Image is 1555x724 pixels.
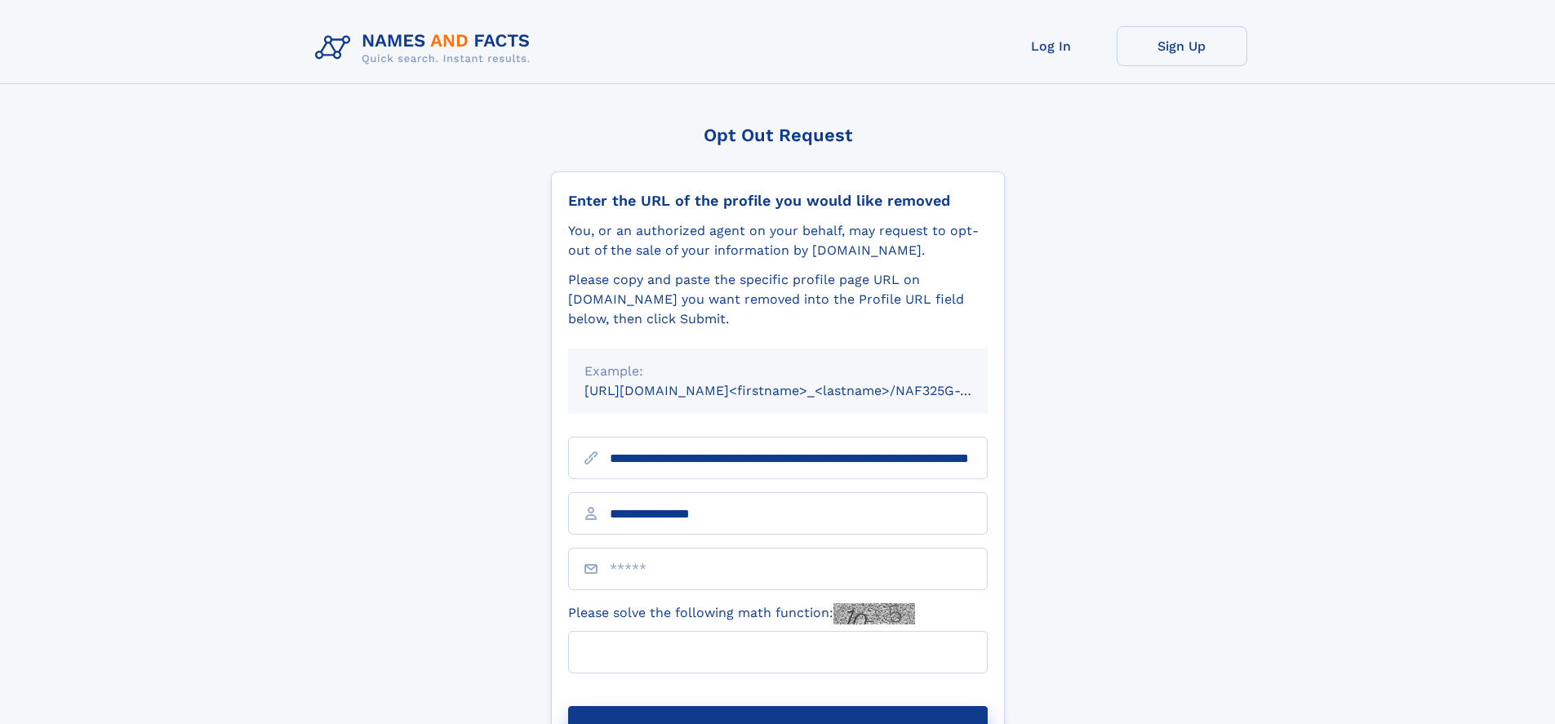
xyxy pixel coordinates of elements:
[551,125,1005,145] div: Opt Out Request
[986,26,1117,66] a: Log In
[584,383,1019,398] small: [URL][DOMAIN_NAME]<firstname>_<lastname>/NAF325G-xxxxxxxx
[568,270,988,329] div: Please copy and paste the specific profile page URL on [DOMAIN_NAME] you want removed into the Pr...
[568,603,915,624] label: Please solve the following math function:
[584,362,971,381] div: Example:
[309,26,544,70] img: Logo Names and Facts
[1117,26,1247,66] a: Sign Up
[568,221,988,260] div: You, or an authorized agent on your behalf, may request to opt-out of the sale of your informatio...
[568,192,988,210] div: Enter the URL of the profile you would like removed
